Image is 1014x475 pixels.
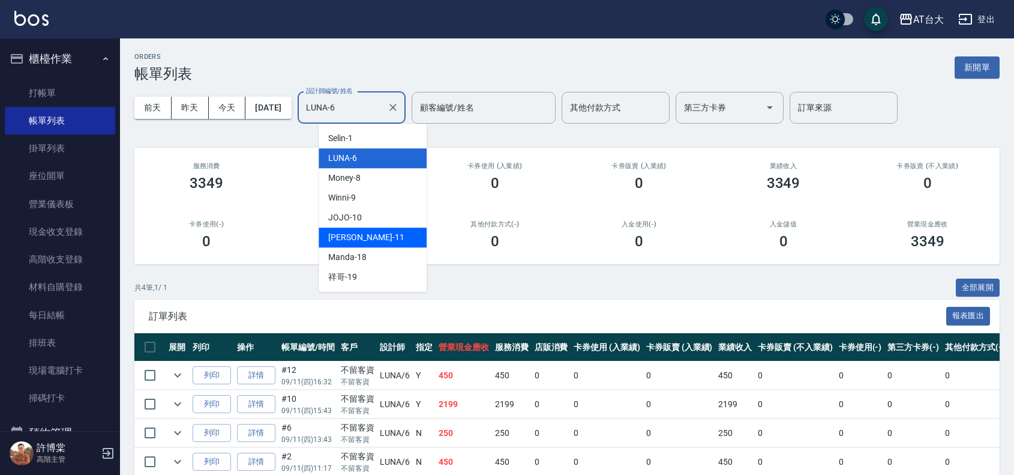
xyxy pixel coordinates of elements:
[134,65,192,82] h3: 帳單列表
[755,362,835,390] td: 0
[942,419,1008,447] td: 0
[413,419,436,447] td: N
[293,220,408,228] h2: 第三方卡券(-)
[836,362,885,390] td: 0
[202,233,211,250] h3: 0
[5,162,115,190] a: 座位開單
[341,393,374,405] div: 不留客資
[169,366,187,384] button: expand row
[946,310,991,321] a: 報表匯出
[169,395,187,413] button: expand row
[942,362,1008,390] td: 0
[341,377,374,387] p: 不留客資
[5,246,115,273] a: 高階收支登錄
[149,162,264,170] h3: 服務消費
[884,419,942,447] td: 0
[5,357,115,384] a: 現場電腦打卡
[5,384,115,412] a: 掃碼打卡
[278,362,338,390] td: #12
[172,97,209,119] button: 昨天
[37,442,98,454] h5: 許博棠
[328,231,404,244] span: [PERSON_NAME] -11
[492,333,532,362] th: 服務消費
[436,390,492,419] td: 2199
[779,233,788,250] h3: 0
[436,419,492,447] td: 250
[237,395,275,414] a: 詳情
[37,454,98,465] p: 高階主管
[193,395,231,414] button: 列印
[715,419,755,447] td: 250
[492,419,532,447] td: 250
[193,424,231,443] button: 列印
[913,12,944,27] div: AT台大
[281,463,335,474] p: 09/11 (四) 11:17
[492,362,532,390] td: 450
[715,390,755,419] td: 2199
[341,434,374,445] p: 不留客資
[532,390,571,419] td: 0
[278,419,338,447] td: #6
[245,97,291,119] button: [DATE]
[884,333,942,362] th: 第三方卡券(-)
[5,43,115,74] button: 櫃檯作業
[377,362,413,390] td: LUNA /6
[385,99,401,116] button: Clear
[491,175,499,192] h3: 0
[134,53,192,61] h2: ORDERS
[436,362,492,390] td: 450
[942,390,1008,419] td: 0
[760,98,779,117] button: Open
[169,424,187,442] button: expand row
[341,422,374,434] div: 不留客資
[413,333,436,362] th: 指定
[306,86,353,95] label: 設計師編號/姓名
[190,175,223,192] h3: 3349
[341,463,374,474] p: 不留客資
[643,362,716,390] td: 0
[836,419,885,447] td: 0
[209,97,246,119] button: 今天
[413,362,436,390] td: Y
[532,362,571,390] td: 0
[532,419,571,447] td: 0
[328,152,357,165] span: LUNA -6
[5,107,115,135] a: 帳單列表
[237,453,275,471] a: 詳情
[281,405,335,416] p: 09/11 (四) 15:43
[571,419,643,447] td: 0
[715,333,755,362] th: 業績收入
[169,453,187,471] button: expand row
[5,135,115,162] a: 掛單列表
[377,390,413,419] td: LUNA /6
[328,251,367,264] span: Manda -18
[278,333,338,362] th: 帳單編號/時間
[436,333,492,362] th: 營業現金應收
[166,333,190,362] th: 展開
[341,405,374,416] p: 不留客資
[532,333,571,362] th: 店販消費
[581,220,697,228] h2: 入金使用(-)
[193,366,231,385] button: 列印
[328,172,361,184] span: Money -8
[571,333,643,362] th: 卡券使用 (入業績)
[5,301,115,329] a: 每日結帳
[237,424,275,443] a: 詳情
[870,220,985,228] h2: 營業現金應收
[955,61,1000,73] a: 新開單
[5,273,115,301] a: 材料自購登錄
[643,390,716,419] td: 0
[134,282,167,293] p: 共 4 筆, 1 / 1
[884,390,942,419] td: 0
[911,233,944,250] h3: 3349
[278,390,338,419] td: #10
[237,366,275,385] a: 詳情
[5,329,115,357] a: 排班表
[149,220,264,228] h2: 卡券使用(-)
[635,175,643,192] h3: 0
[338,333,377,362] th: 客戶
[341,364,374,377] div: 不留客資
[377,333,413,362] th: 設計師
[5,417,115,449] button: 預約管理
[341,450,374,463] div: 不留客資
